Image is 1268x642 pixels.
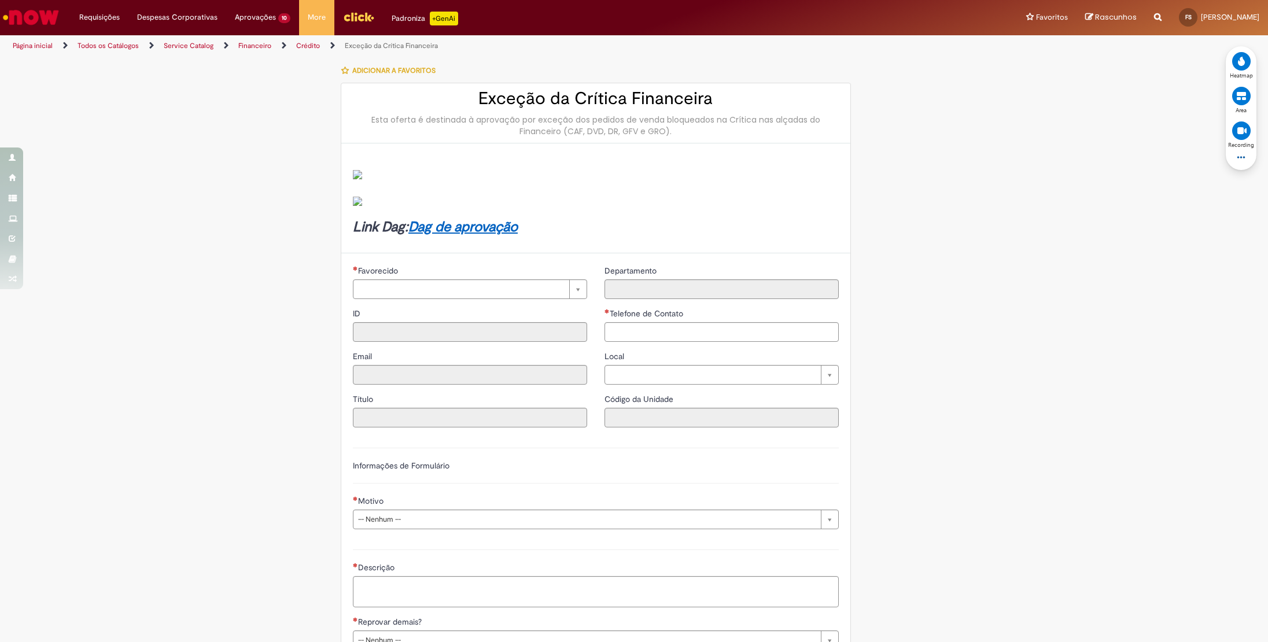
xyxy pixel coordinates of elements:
[1228,120,1254,148] div: View recordings
[352,66,436,75] span: Adicionar a Favoritos
[1230,51,1253,79] div: View heatmap
[610,308,685,319] span: Telefone de Contato
[1230,86,1253,113] div: View area map
[308,12,326,23] span: More
[296,41,320,50] a: Crédito
[1236,106,1247,113] span: Area
[341,58,442,83] button: Adicionar a Favoritos
[604,309,610,313] span: Obrigatório Preenchido
[353,576,839,607] textarea: Descrição
[358,617,424,627] span: Reprovar demais?
[79,12,120,23] span: Requisições
[604,322,839,342] input: Telefone de Contato
[353,218,518,236] strong: Link Dag:
[1185,13,1192,21] span: FS
[278,13,290,23] span: 10
[353,322,587,342] input: ID
[238,41,271,50] a: Financeiro
[78,41,139,50] a: Todos os Catálogos
[353,89,839,108] h2: Exceção da Crítica Financeira
[604,265,659,276] label: Somente leitura - Departamento
[353,394,375,404] span: Somente leitura - Título
[353,114,839,137] div: Esta oferta é destinada à aprovação por exceção dos pedidos de venda bloqueados na Crítica nas al...
[353,170,362,179] img: sys_attachment.do
[353,408,587,427] input: Título
[353,617,358,622] span: Necessários
[358,265,400,276] span: Necessários - Favorecido
[353,563,358,567] span: Necessários
[235,12,276,23] span: Aprovações
[1,6,61,29] img: ServiceNow
[353,460,449,471] label: Informações de Formulário
[353,350,374,362] label: Somente leitura - Email
[604,393,676,405] label: Somente leitura - Código da Unidade
[430,12,458,25] p: +GenAi
[604,408,839,427] input: Código da Unidade
[345,41,438,50] a: Exceção da Crítica Financeira
[353,279,587,299] a: Limpar campo Favorecido
[1230,72,1253,79] span: Heatmap
[353,266,358,271] span: Necessários
[358,496,386,506] span: Motivo
[1228,141,1254,148] span: Recording
[604,365,839,385] a: Limpar campo Local
[353,496,358,501] span: Necessários
[353,308,363,319] label: Somente leitura - ID
[392,12,458,25] div: Padroniza
[343,8,374,25] img: click_logo_yellow_360x200.png
[353,393,375,405] label: Somente leitura - Título
[1036,12,1068,23] span: Favoritos
[358,562,397,573] span: Descrição
[353,197,362,206] img: sys_attachment.do
[9,35,836,57] ul: Trilhas de página
[164,41,213,50] a: Service Catalog
[604,394,676,404] span: Somente leitura - Código da Unidade
[137,12,218,23] span: Despesas Corporativas
[1085,12,1137,23] a: Rascunhos
[604,279,839,299] input: Departamento
[1201,12,1259,22] span: [PERSON_NAME]
[353,365,587,385] input: Email
[604,265,659,276] span: Somente leitura - Departamento
[604,351,626,361] span: Local
[13,41,53,50] a: Página inicial
[358,510,815,529] span: -- Nenhum --
[1095,12,1137,23] span: Rascunhos
[408,218,518,236] a: Dag de aprovação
